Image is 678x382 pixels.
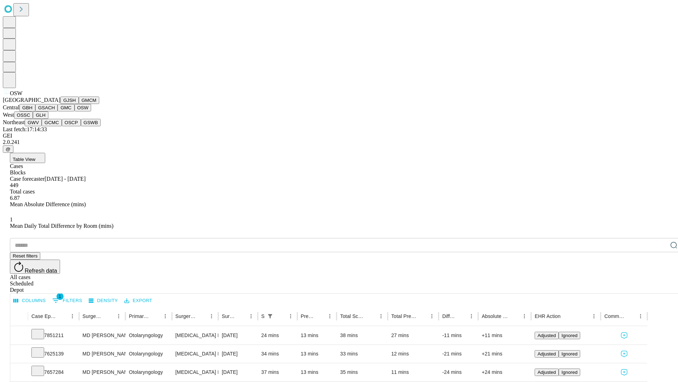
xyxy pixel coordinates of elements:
button: Menu [67,311,77,321]
button: Menu [325,311,335,321]
div: [MEDICAL_DATA] INSERTION TUBE [MEDICAL_DATA] [176,326,215,345]
button: Menu [519,311,529,321]
div: 2.0.241 [3,139,675,145]
span: Last fetch: 17:14:33 [3,126,47,132]
span: Mean Daily Total Difference by Room (mins) [10,223,113,229]
span: Adjusted [537,351,556,357]
button: Adjusted [535,350,559,358]
button: Select columns [12,295,48,306]
button: Sort [197,311,207,321]
div: Total Predicted Duration [391,313,417,319]
button: GSWB [81,119,101,126]
div: +24 mins [482,363,528,381]
span: Refresh data [25,268,57,274]
button: Expand [14,366,24,379]
div: MD [PERSON_NAME] [PERSON_NAME] Md [83,345,122,363]
div: 13 mins [301,326,333,345]
div: +11 mins [482,326,528,345]
span: Adjusted [537,333,556,338]
div: 24 mins [261,326,294,345]
button: Sort [626,311,636,321]
button: Show filters [265,311,275,321]
button: OSSC [14,111,33,119]
div: Case Epic Id [31,313,57,319]
span: West [3,112,14,118]
div: [MEDICAL_DATA] INSERTION TUBE [MEDICAL_DATA] [176,345,215,363]
div: 12 mins [391,345,435,363]
span: 1 [10,216,13,222]
button: Sort [236,311,246,321]
span: @ [6,146,11,152]
span: 6.87 [10,195,20,201]
button: GJSH [60,97,79,104]
button: Menu [207,311,216,321]
button: Adjusted [535,332,559,339]
div: +21 mins [482,345,528,363]
div: Scheduled In Room Duration [261,313,264,319]
button: Expand [14,348,24,360]
button: Reset filters [10,252,40,260]
div: GEI [3,133,675,139]
div: 13 mins [301,363,333,381]
span: Mean Absolute Difference (mins) [10,201,86,207]
button: Show filters [50,295,84,306]
div: EHR Action [535,313,560,319]
button: Menu [427,311,437,321]
div: MD [PERSON_NAME] [PERSON_NAME] Md [83,326,122,345]
div: Difference [442,313,456,319]
span: 1 [56,293,64,300]
div: MD [PERSON_NAME] [PERSON_NAME] Md [83,363,122,381]
button: Sort [315,311,325,321]
span: OSW [10,90,23,96]
span: Northeast [3,119,25,125]
div: 33 mins [340,345,384,363]
button: Sort [276,311,286,321]
button: Density [87,295,120,306]
span: Ignored [561,370,577,375]
button: GLH [33,111,48,119]
div: Total Scheduled Duration [340,313,365,319]
div: Otolaryngology [129,326,168,345]
button: GMC [58,104,74,111]
div: [DATE] [222,363,254,381]
div: Surgeon Name [83,313,103,319]
button: Adjusted [535,369,559,376]
button: Menu [636,311,646,321]
span: Total cases [10,189,35,195]
button: Sort [150,311,160,321]
button: Refresh data [10,260,60,274]
span: Central [3,104,19,110]
span: Table View [13,157,35,162]
button: OSW [75,104,91,111]
div: 35 mins [340,363,384,381]
span: Ignored [561,333,577,338]
div: -11 mins [442,326,475,345]
div: [DATE] [222,345,254,363]
div: 27 mins [391,326,435,345]
div: -24 mins [442,363,475,381]
span: 449 [10,182,18,188]
button: Menu [286,311,296,321]
div: [MEDICAL_DATA] INSERTION TUBE [MEDICAL_DATA] [176,363,215,381]
span: Reset filters [13,253,37,259]
button: GSACH [35,104,58,111]
button: Sort [104,311,114,321]
span: Ignored [561,351,577,357]
div: Otolaryngology [129,345,168,363]
button: @ [3,145,13,153]
div: 11 mins [391,363,435,381]
button: Sort [457,311,466,321]
div: Comments [604,313,625,319]
div: Surgery Name [176,313,196,319]
button: GWV [25,119,42,126]
span: Case forecaster [10,176,44,182]
div: 7625139 [31,345,76,363]
div: 7851211 [31,326,76,345]
button: Menu [114,311,124,321]
div: Absolute Difference [482,313,509,319]
button: Sort [561,311,571,321]
div: 1 active filter [265,311,275,321]
button: Menu [246,311,256,321]
button: Export [123,295,154,306]
div: 34 mins [261,345,294,363]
